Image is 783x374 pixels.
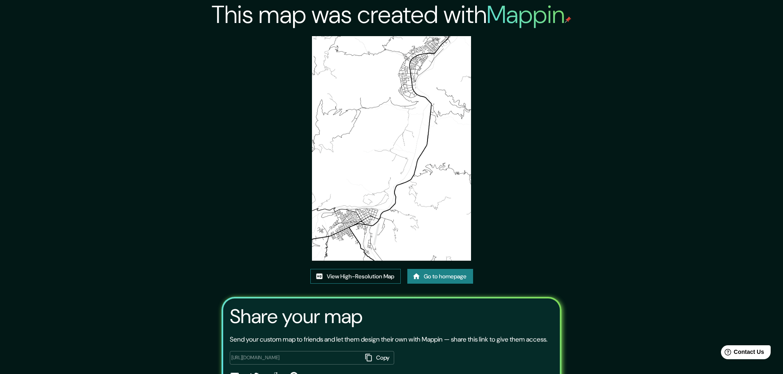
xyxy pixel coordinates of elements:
[230,305,363,328] h3: Share your map
[565,16,571,23] img: mappin-pin
[230,335,547,344] p: Send your custom map to friends and let them design their own with Mappin — share this link to gi...
[312,36,471,261] img: created-map
[710,342,774,365] iframe: Help widget launcher
[310,269,401,284] a: View High-Resolution Map
[362,351,394,365] button: Copy
[407,269,473,284] a: Go to homepage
